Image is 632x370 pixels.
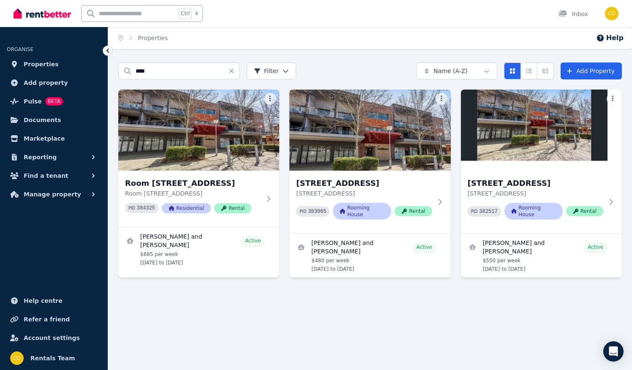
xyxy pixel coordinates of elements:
[7,149,101,166] button: Reporting
[607,93,618,105] button: More options
[24,171,68,181] span: Find a tenant
[520,63,537,79] button: Compact list view
[7,112,101,128] a: Documents
[7,186,101,203] button: Manage property
[603,341,624,362] div: Open Intercom Messenger
[7,311,101,328] a: Refer a friend
[333,203,391,220] span: Rooming House
[558,10,588,18] div: Inbox
[289,90,450,233] a: Room 2, 89 Lake St, Northbridge WA 6003[STREET_ADDRESS][STREET_ADDRESS]PID 383065Rooming HouseRental
[24,314,70,324] span: Refer a friend
[10,351,24,365] img: Rentals Team
[24,333,80,343] span: Account settings
[7,167,101,184] button: Find a tenant
[7,46,33,52] span: ORGANISE
[289,234,450,277] a: View details for KIRSTEN MORONEY and CHARLIE FISHER
[471,209,478,214] small: PID
[228,63,240,79] button: Clear search
[436,93,447,105] button: More options
[296,189,432,198] p: [STREET_ADDRESS]
[264,93,276,105] button: More options
[195,10,198,17] span: k
[537,63,554,79] button: Expanded list view
[504,63,521,79] button: Card view
[118,227,279,271] a: View details for JORDAN FESEL and CHARLI PEARSON
[7,93,101,110] a: PulseBETA
[7,56,101,73] a: Properties
[214,203,251,213] span: Rental
[128,206,135,210] small: PID
[596,33,624,43] button: Help
[461,90,622,233] a: Room 3, 16/89 Lake St, Northbridge WA 6003[STREET_ADDRESS][STREET_ADDRESS]PID 382517Rooming House...
[254,67,279,75] span: Filter
[300,209,306,214] small: PID
[296,177,432,189] h3: [STREET_ADDRESS]
[504,203,563,220] span: Rooming House
[7,292,101,309] a: Help centre
[108,27,178,49] nav: Breadcrumb
[461,234,622,277] a: View details for Alice Land and Jasmine Cunningham
[118,90,279,171] img: Room 1 - 16/89 Lake, Northbridge WA 6003
[118,90,279,227] a: Room 1 - 16/89 Lake, Northbridge WA 6003Room [STREET_ADDRESS]Room [STREET_ADDRESS]PID 384325Resid...
[24,96,42,106] span: Pulse
[7,329,101,346] a: Account settings
[14,7,71,20] img: RentBetter
[7,130,101,147] a: Marketplace
[24,152,57,162] span: Reporting
[566,206,603,216] span: Rental
[395,206,432,216] span: Rental
[137,205,155,211] code: 384325
[479,209,498,215] code: 382517
[468,189,603,198] p: [STREET_ADDRESS]
[468,177,603,189] h3: [STREET_ADDRESS]
[24,189,81,199] span: Manage property
[138,35,168,41] a: Properties
[416,63,497,79] button: Name (A-Z)
[125,189,261,198] p: Room [STREET_ADDRESS]
[162,203,211,213] span: Residential
[247,63,296,79] button: Filter
[125,177,261,189] h3: Room [STREET_ADDRESS]
[179,8,192,19] span: Ctrl
[24,133,65,144] span: Marketplace
[605,7,618,20] img: Rentals Team
[7,74,101,91] a: Add property
[561,63,622,79] a: Add Property
[433,67,468,75] span: Name (A-Z)
[24,59,59,69] span: Properties
[24,115,61,125] span: Documents
[289,90,450,171] img: Room 2, 89 Lake St, Northbridge WA 6003
[45,97,63,106] span: BETA
[24,78,68,88] span: Add property
[24,296,63,306] span: Help centre
[504,63,554,79] div: View options
[308,209,326,215] code: 383065
[30,353,75,363] span: Rentals Team
[461,90,622,171] img: Room 3, 16/89 Lake St, Northbridge WA 6003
